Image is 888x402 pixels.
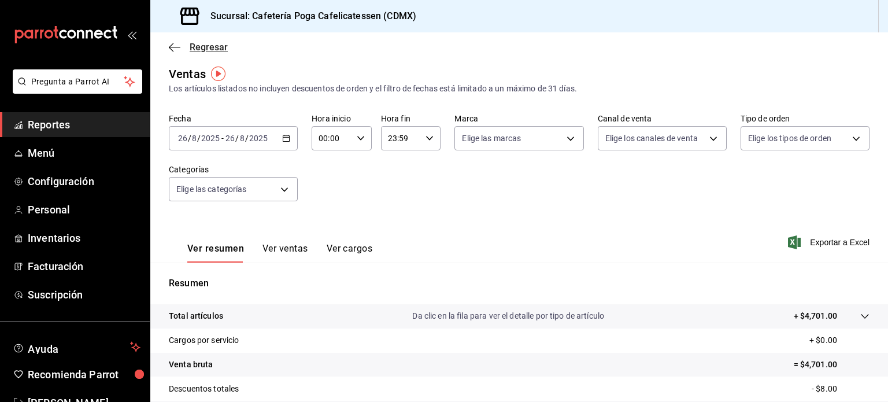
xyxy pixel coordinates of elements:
[169,165,298,174] label: Categorías
[201,9,416,23] h3: Sucursal: Cafetería Poga Cafelicatessen (CDMX)
[245,134,249,143] span: /
[381,115,441,123] label: Hora fin
[28,259,140,274] span: Facturación
[221,134,224,143] span: -
[169,83,869,95] div: Los artículos listados no incluyen descuentos de orden y el filtro de fechas está limitado a un m...
[28,340,125,354] span: Ayuda
[312,115,372,123] label: Hora inicio
[809,334,869,346] p: + $0.00
[598,115,727,123] label: Canal de venta
[249,134,268,143] input: ----
[13,69,142,94] button: Pregunta a Parrot AI
[188,134,191,143] span: /
[28,287,140,303] span: Suscripción
[169,310,223,322] p: Total artículos
[191,134,197,143] input: --
[177,134,188,143] input: --
[605,132,698,144] span: Elige los canales de venta
[127,30,136,39] button: open_drawer_menu
[169,115,298,123] label: Fecha
[8,84,142,96] a: Pregunta a Parrot AI
[176,183,247,195] span: Elige las categorías
[790,235,869,249] button: Exportar a Excel
[211,67,225,81] img: Tooltip marker
[28,367,140,382] span: Recomienda Parrot
[187,243,372,263] div: navigation tabs
[169,42,228,53] button: Regresar
[190,42,228,53] span: Regresar
[741,115,869,123] label: Tipo de orden
[794,310,837,322] p: + $4,701.00
[235,134,239,143] span: /
[28,202,140,217] span: Personal
[225,134,235,143] input: --
[794,359,869,371] p: = $4,701.00
[812,383,869,395] p: - $8.00
[28,230,140,246] span: Inventarios
[28,145,140,161] span: Menú
[327,243,373,263] button: Ver cargos
[412,310,604,322] p: Da clic en la fila para ver el detalle por tipo de artículo
[462,132,521,144] span: Elige las marcas
[239,134,245,143] input: --
[454,115,583,123] label: Marca
[169,359,213,371] p: Venta bruta
[28,117,140,132] span: Reportes
[197,134,201,143] span: /
[262,243,308,263] button: Ver ventas
[169,276,869,290] p: Resumen
[169,65,206,83] div: Ventas
[748,132,831,144] span: Elige los tipos de orden
[169,334,239,346] p: Cargos por servicio
[28,174,140,189] span: Configuración
[187,243,244,263] button: Ver resumen
[169,383,239,395] p: Descuentos totales
[201,134,220,143] input: ----
[31,76,124,88] span: Pregunta a Parrot AI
